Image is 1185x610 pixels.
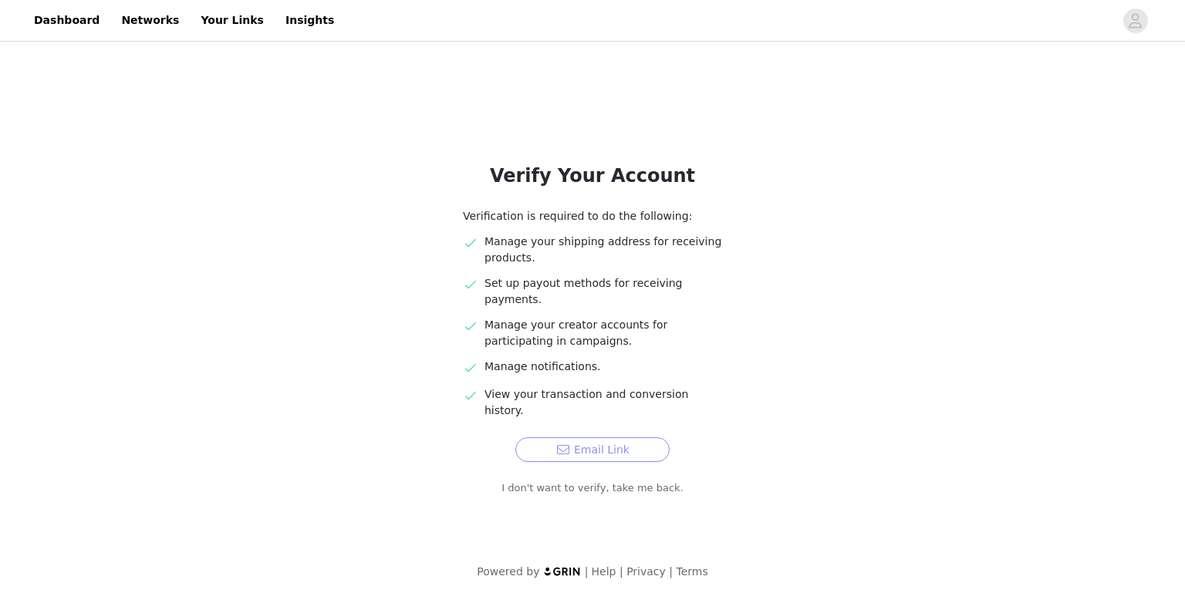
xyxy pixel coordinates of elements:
a: Networks [112,3,188,38]
p: Manage your creator accounts for participating in campaigns. [484,317,722,349]
p: View your transaction and conversion history. [484,386,722,419]
span: | [585,565,589,578]
span: Powered by [477,565,539,578]
p: Verification is required to do the following: [463,208,722,224]
p: Manage notifications. [484,359,722,375]
button: Email Link [515,437,670,462]
a: Dashboard [25,3,109,38]
a: Insights [276,3,343,38]
a: Help [592,565,616,578]
img: logo [543,566,582,576]
a: Privacy [626,565,666,578]
span: | [620,565,623,578]
div: avatar [1128,8,1143,33]
a: Terms [676,565,707,578]
span: | [669,565,673,578]
h1: Verify Your Account [426,162,759,190]
p: Set up payout methods for receiving payments. [484,275,722,308]
a: I don't want to verify, take me back. [501,480,684,496]
p: Manage your shipping address for receiving products. [484,234,722,266]
a: Your Links [191,3,273,38]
